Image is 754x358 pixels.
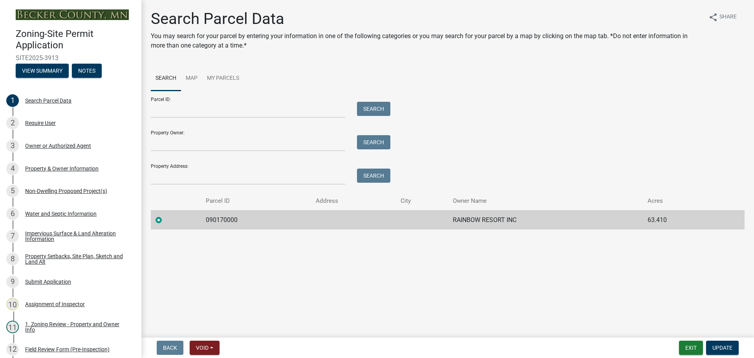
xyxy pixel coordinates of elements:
[643,210,719,229] td: 63.410
[151,9,702,28] h1: Search Parcel Data
[712,345,732,351] span: Update
[6,162,19,175] div: 4
[25,98,71,103] div: Search Parcel Data
[6,140,19,152] div: 3
[16,28,135,51] h4: Zoning-Site Permit Application
[25,301,85,307] div: Assignment of Inspector
[6,117,19,129] div: 2
[25,231,129,242] div: Impervious Surface & Land Alteration Information
[151,31,702,50] p: You may search for your parcel by entering your information in one of the following categories or...
[25,321,129,332] div: 1. Zoning Review - Property and Owner Info
[16,9,129,20] img: Becker County, Minnesota
[25,143,91,149] div: Owner or Authorized Agent
[72,68,102,74] wm-modal-confirm: Notes
[357,135,390,149] button: Search
[643,192,719,210] th: Acres
[708,13,718,22] i: share
[6,275,19,288] div: 9
[357,169,390,183] button: Search
[196,345,209,351] span: Void
[25,188,107,194] div: Non-Dwelling Proposed Project(s)
[702,9,743,25] button: shareShare
[6,343,19,356] div: 12
[448,210,643,229] td: RAINBOW RESORT INC
[16,54,126,62] span: SITE2025-3913
[6,321,19,333] div: 11
[6,253,19,265] div: 8
[25,279,71,285] div: Submit Application
[25,253,129,264] div: Property Setbacks, Site Plan, Sketch and Land Alt
[357,102,390,116] button: Search
[151,66,181,91] a: Search
[16,64,69,78] button: View Summary
[719,13,737,22] span: Share
[25,347,110,352] div: Field Review Form (Pre-Inspection)
[16,68,69,74] wm-modal-confirm: Summary
[6,207,19,220] div: 6
[181,66,202,91] a: Map
[25,120,56,126] div: Require User
[6,94,19,107] div: 1
[311,192,396,210] th: Address
[25,211,97,217] div: Water and Septic Information
[6,230,19,242] div: 7
[72,64,102,78] button: Notes
[163,345,177,351] span: Back
[706,341,739,355] button: Update
[448,192,643,210] th: Owner Name
[201,210,311,229] td: 090170000
[190,341,220,355] button: Void
[201,192,311,210] th: Parcel ID
[6,298,19,310] div: 10
[6,185,19,197] div: 5
[679,341,703,355] button: Exit
[396,192,448,210] th: City
[202,66,244,91] a: My Parcels
[25,166,99,171] div: Property & Owner Information
[157,341,183,355] button: Back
